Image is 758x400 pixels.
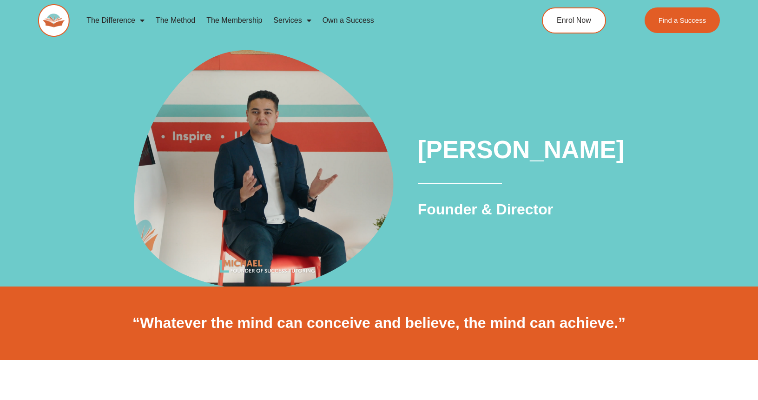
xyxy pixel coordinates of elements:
h1: [PERSON_NAME] [418,133,639,167]
h2: Founder & Director [418,200,639,220]
img: Michael Black - Founder of Success Tutoring [125,33,402,310]
a: Find a Success [645,7,720,33]
nav: Menu [81,10,503,31]
a: The Method [150,10,201,31]
a: Services [268,10,316,31]
h2: “Whatever the mind can conceive and believe, the mind can achieve.” [119,313,639,333]
span: Enrol Now [557,17,591,24]
a: The Difference [81,10,150,31]
a: The Membership [201,10,268,31]
a: Enrol Now [542,7,606,33]
span: Find a Success [659,17,706,24]
a: Own a Success [317,10,380,31]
